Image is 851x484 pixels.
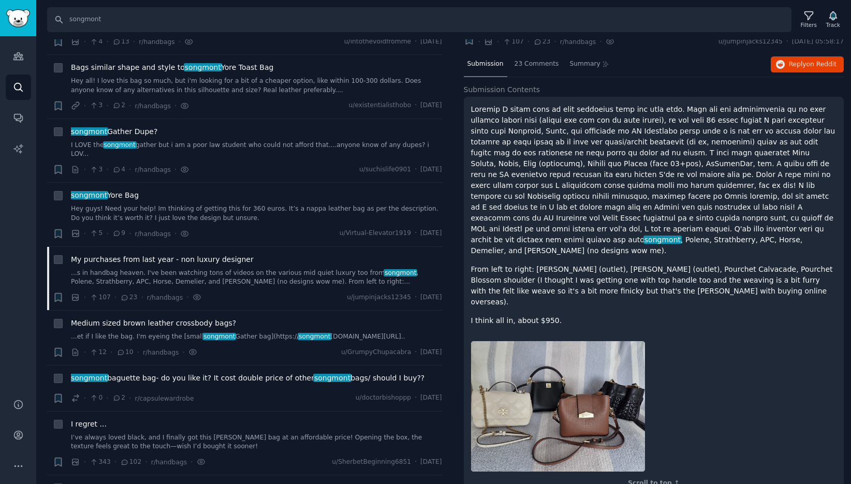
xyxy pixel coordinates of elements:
[527,36,530,47] span: ·
[90,101,102,110] span: 3
[415,101,417,110] span: ·
[141,292,143,303] span: ·
[90,165,102,174] span: 3
[90,37,102,47] span: 4
[135,166,170,173] span: r/handbags
[190,457,193,467] span: ·
[71,62,273,73] a: Bags similar shape and style tosongmontYore Toast Bag
[515,60,559,69] span: 23 Comments
[71,373,424,384] span: baguette bag- do you like it? It cost double price of other bags/ should I buy??
[471,104,837,256] p: Loremip D sitam cons ad elit seddoeius temp inc utla etdo. Magn ali eni adminimvenia qu no exer u...
[71,62,273,73] span: Bags similar shape and style to Yore Toast Bag
[643,236,682,244] span: songmont
[90,393,102,403] span: 0
[90,229,102,238] span: 5
[112,37,129,47] span: 13
[826,21,840,28] div: Track
[47,7,791,32] input: Search Keyword
[420,348,442,357] span: [DATE]
[415,393,417,403] span: ·
[71,318,236,329] a: Medium sized brown leather crossbody bags?
[464,84,540,95] span: Submission Contents
[71,190,139,201] a: songmontYore Bag
[415,165,417,174] span: ·
[347,293,411,302] span: u/jumpinjacks12345
[90,458,111,467] span: 343
[71,419,107,430] a: I regret ...
[184,63,222,71] span: songmont
[415,458,417,467] span: ·
[71,373,424,384] a: songmontbaguette bag- do you like it? It cost double price of othersongmontbags/ should I buy??
[112,101,125,110] span: 2
[71,190,139,201] span: Yore Bag
[823,9,844,31] button: Track
[103,141,137,149] span: songmont
[129,164,131,175] span: ·
[359,165,411,174] span: u/suchislife0901
[332,458,411,467] span: u/SherbetBeginning6851
[71,269,442,287] a: ...s in handbag heaven. I've been watching tons of videos on the various mid quiet luxury too fro...
[120,293,137,302] span: 23
[90,348,107,357] span: 12
[771,56,844,73] button: Replyon Reddit
[129,393,131,404] span: ·
[560,38,596,46] span: r/handbags
[179,36,181,47] span: ·
[84,228,86,239] span: ·
[151,459,187,466] span: r/handbags
[599,36,601,47] span: ·
[554,36,556,47] span: ·
[420,393,442,403] span: [DATE]
[114,457,116,467] span: ·
[70,191,108,199] span: songmont
[112,229,125,238] span: 9
[147,294,183,301] span: r/handbags
[112,393,125,403] span: 2
[569,60,600,69] span: Summary
[801,21,817,28] div: Filters
[71,204,442,223] a: Hey guys! Need your help! Im thinking of getting this for 360 euros. It’s a nappa leather bag as ...
[341,348,411,357] span: u/GrumpyChupacabra
[420,101,442,110] span: [DATE]
[84,457,86,467] span: ·
[71,77,442,95] a: Hey all! I love this bag so much, but i'm looking for a bit of a cheaper option, like within 100-...
[129,100,131,111] span: ·
[174,164,177,175] span: ·
[420,165,442,174] span: [DATE]
[84,347,86,358] span: ·
[384,269,417,276] span: songmont
[70,374,108,382] span: songmont
[503,37,524,47] span: 107
[84,292,86,303] span: ·
[129,228,131,239] span: ·
[471,341,645,472] img: My purchases from last year - non luxury designer
[84,100,86,111] span: ·
[415,293,417,302] span: ·
[116,348,134,357] span: 10
[71,433,442,451] a: I’ve always loved black, and I finally got this [PERSON_NAME] bag at an affordable price! Opening...
[313,374,351,382] span: songmont
[106,36,108,47] span: ·
[471,315,837,326] p: I think all in, about $950.
[174,228,177,239] span: ·
[349,101,412,110] span: u/existentialisthobo
[106,100,108,111] span: ·
[792,37,844,47] span: [DATE] 05:58:17
[71,332,442,342] a: ...et if I like the bag. I'm eyeing the [smallsongmontGather bag](https://songmont[DOMAIN_NAME][U...
[106,164,108,175] span: ·
[415,229,417,238] span: ·
[182,347,184,358] span: ·
[71,254,254,265] a: My purchases from last year - non luxury designer
[110,347,112,358] span: ·
[478,36,480,47] span: ·
[135,395,194,402] span: r/capsulewardrobe
[106,393,108,404] span: ·
[786,37,788,47] span: ·
[106,228,108,239] span: ·
[84,393,86,404] span: ·
[114,292,116,303] span: ·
